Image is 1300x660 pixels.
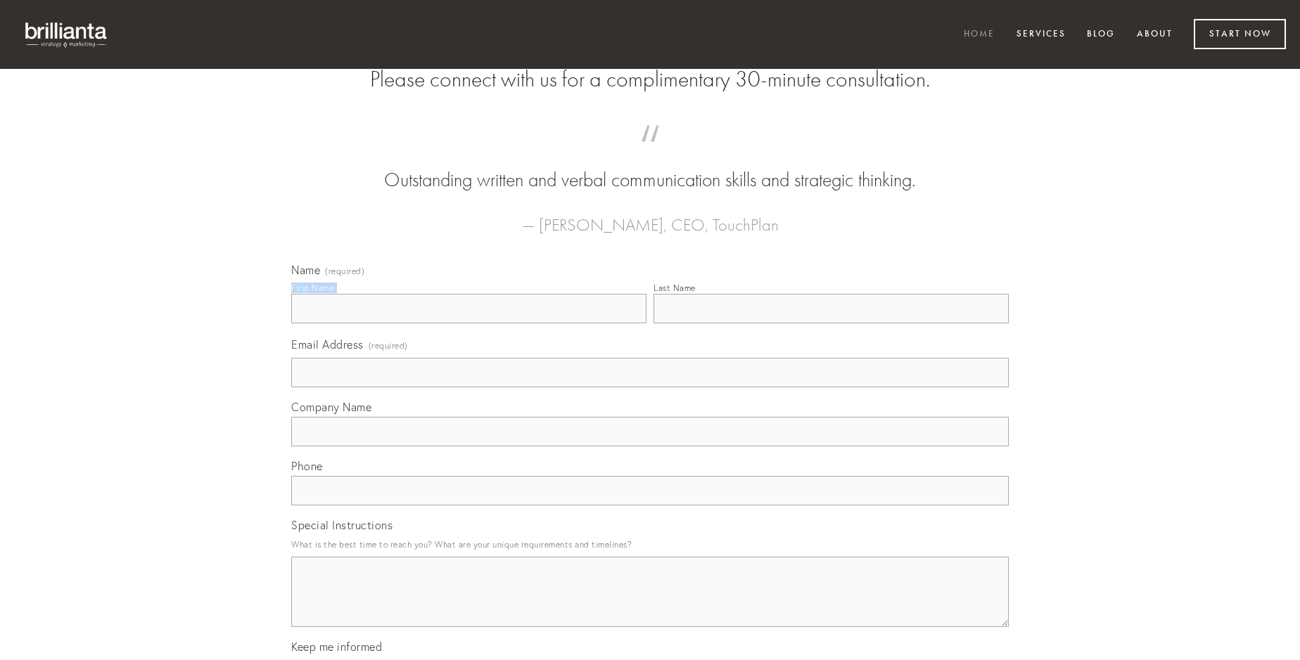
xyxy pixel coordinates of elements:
[291,400,371,414] span: Company Name
[1128,23,1182,46] a: About
[314,139,986,194] blockquote: Outstanding written and verbal communication skills and strategic thinking.
[1078,23,1124,46] a: Blog
[291,283,334,293] div: First Name
[314,139,986,167] span: “
[955,23,1004,46] a: Home
[14,14,120,55] img: brillianta - research, strategy, marketing
[291,337,364,351] span: Email Address
[314,194,986,239] figcaption: — [PERSON_NAME], CEO, TouchPlan
[291,535,1009,554] p: What is the best time to reach you? What are your unique requirements and timelines?
[291,459,323,473] span: Phone
[1007,23,1075,46] a: Services
[369,336,408,355] span: (required)
[325,267,364,276] span: (required)
[291,518,393,532] span: Special Instructions
[291,640,382,654] span: Keep me informed
[654,283,696,293] div: Last Name
[1194,19,1286,49] a: Start Now
[291,66,1009,93] h2: Please connect with us for a complimentary 30-minute consultation.
[291,263,320,277] span: Name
